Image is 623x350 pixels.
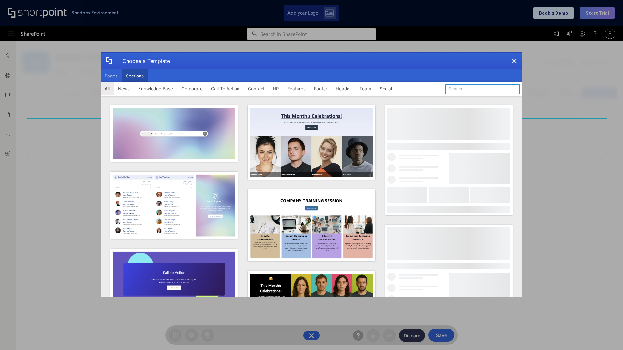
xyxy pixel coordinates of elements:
[355,82,375,95] button: Team
[101,69,122,82] button: Pages
[177,82,207,95] button: Corporate
[269,82,283,95] button: HR
[134,82,177,95] button: Knowledge Base
[101,82,114,95] button: All
[117,53,170,69] div: Choose a Template
[332,82,355,95] button: Header
[310,82,332,95] button: Footer
[283,82,310,95] button: Features
[375,82,396,95] button: Social
[244,82,269,95] button: Contact
[591,319,623,350] iframe: Chat Widget
[122,69,148,82] button: Sections
[101,52,522,297] div: template selector
[114,82,134,95] button: News
[445,84,520,94] input: Search
[207,82,244,95] button: Call To Action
